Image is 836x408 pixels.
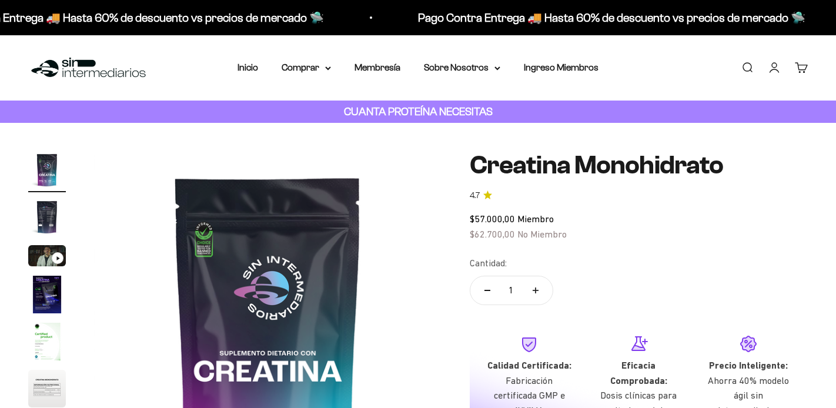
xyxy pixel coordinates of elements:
strong: CUANTA PROTEÍNA NECESITAS [344,105,493,118]
img: Creatina Monohidrato [28,151,66,189]
h1: Creatina Monohidrato [470,151,808,179]
img: Creatina Monohidrato [28,370,66,407]
button: Ir al artículo 4 [28,276,66,317]
strong: Eficacia Comprobada: [610,360,667,386]
a: Inicio [238,62,258,72]
strong: Precio Inteligente: [709,360,788,371]
p: Pago Contra Entrega 🚚 Hasta 60% de descuento vs precios de mercado 🛸 [416,8,803,27]
summary: Comprar [282,60,331,75]
img: Creatina Monohidrato [28,323,66,360]
span: $62.700,00 [470,229,515,239]
span: Miembro [517,213,554,224]
button: Aumentar cantidad [519,276,553,305]
button: Reducir cantidad [470,276,504,305]
strong: Calidad Certificada: [487,360,571,371]
button: Ir al artículo 3 [28,245,66,270]
a: Ingreso Miembros [524,62,598,72]
summary: Sobre Nosotros [424,60,500,75]
button: Ir al artículo 2 [28,198,66,239]
button: Ir al artículo 5 [28,323,66,364]
img: Creatina Monohidrato [28,276,66,313]
span: No Miembro [517,229,567,239]
a: Membresía [355,62,400,72]
img: Creatina Monohidrato [28,198,66,236]
label: Cantidad: [470,256,507,271]
span: 4.7 [470,189,480,202]
span: $57.000,00 [470,213,515,224]
button: Ir al artículo 1 [28,151,66,192]
a: 4.74.7 de 5.0 estrellas [470,189,808,202]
